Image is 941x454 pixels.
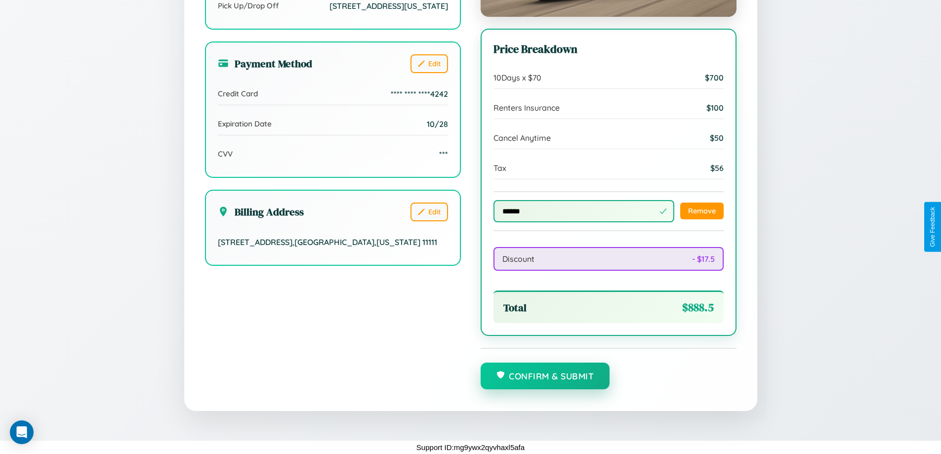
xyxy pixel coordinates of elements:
span: $ 56 [710,163,724,173]
button: Edit [410,203,448,221]
span: Cancel Anytime [493,133,551,143]
span: Total [503,300,527,315]
span: [STREET_ADDRESS] , [GEOGRAPHIC_DATA] , [US_STATE] 11111 [218,237,437,247]
p: Support ID: mg9ywx2qyvhaxl5afa [416,441,525,454]
h3: Payment Method [218,56,312,71]
h3: Billing Address [218,205,304,219]
h3: Price Breakdown [493,41,724,57]
span: - $ 17.5 [692,254,715,264]
span: [STREET_ADDRESS][US_STATE] [329,1,448,11]
span: Expiration Date [218,119,272,128]
button: Confirm & Submit [481,363,610,389]
span: $ 888.5 [682,300,714,315]
span: $ 100 [706,103,724,113]
div: Give Feedback [929,207,936,247]
span: Renters Insurance [493,103,560,113]
span: $ 50 [710,133,724,143]
span: Discount [502,254,534,264]
button: Edit [410,54,448,73]
span: CVV [218,149,233,159]
span: 10 Days x $ 70 [493,73,541,83]
span: $ 700 [705,73,724,83]
span: Credit Card [218,89,258,98]
div: Open Intercom Messenger [10,420,34,444]
button: Remove [680,203,724,219]
span: 10/28 [427,119,448,129]
span: Tax [493,163,506,173]
span: Pick Up/Drop Off [218,1,279,10]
